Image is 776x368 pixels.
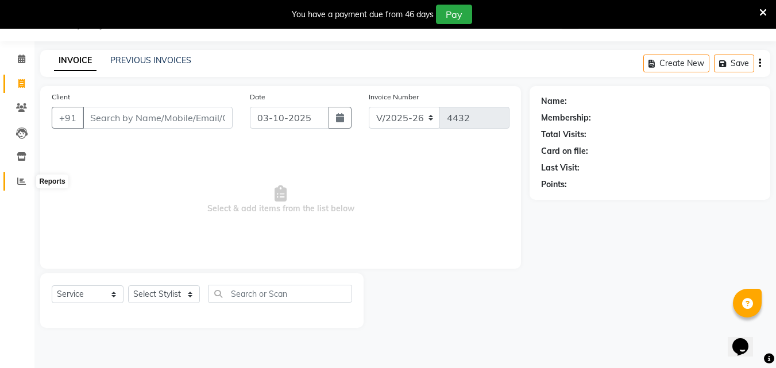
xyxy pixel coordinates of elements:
[110,55,191,65] a: PREVIOUS INVOICES
[728,322,765,357] iframe: chat widget
[250,92,265,102] label: Date
[714,55,754,72] button: Save
[541,162,580,174] div: Last Visit:
[436,5,472,24] button: Pay
[52,107,84,129] button: +91
[52,142,509,257] span: Select & add items from the list below
[369,92,419,102] label: Invoice Number
[54,51,96,71] a: INVOICE
[643,55,709,72] button: Create New
[541,112,591,124] div: Membership:
[36,175,68,188] div: Reports
[52,92,70,102] label: Client
[209,285,352,303] input: Search or Scan
[541,145,588,157] div: Card on file:
[541,129,586,141] div: Total Visits:
[292,9,434,21] div: You have a payment due from 46 days
[541,179,567,191] div: Points:
[83,107,233,129] input: Search by Name/Mobile/Email/Code
[541,95,567,107] div: Name:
